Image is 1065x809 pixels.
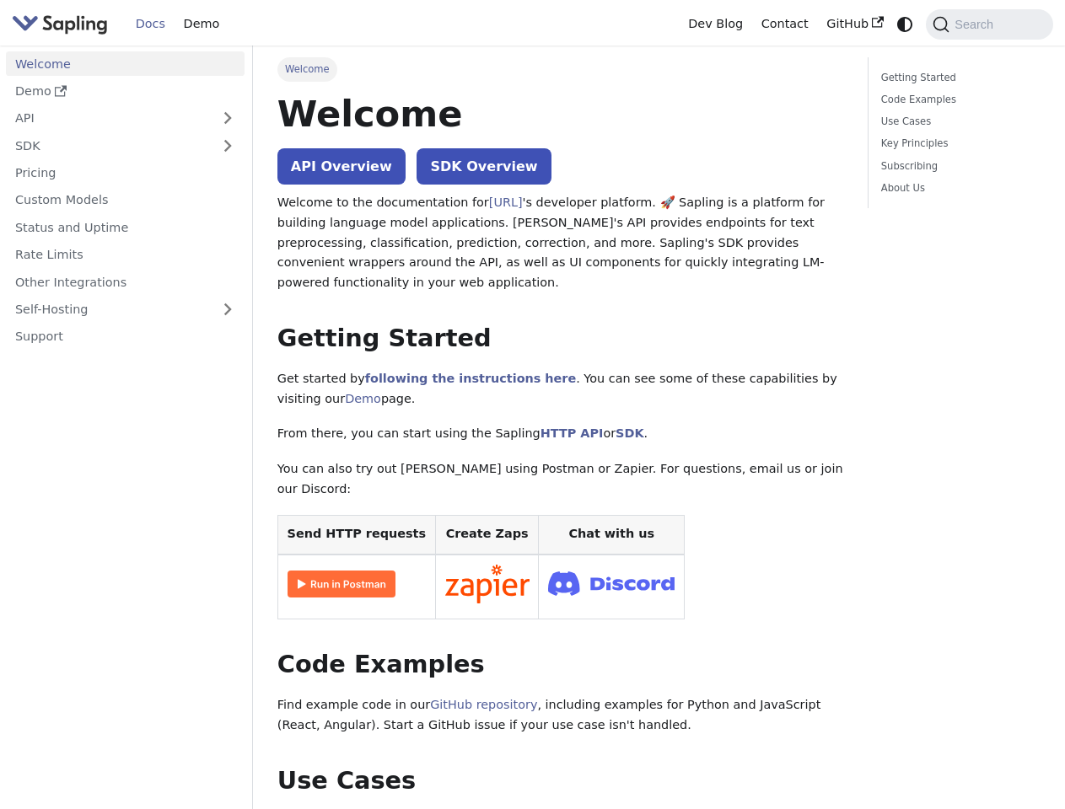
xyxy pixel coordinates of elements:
p: Welcome to the documentation for 's developer platform. 🚀 Sapling is a platform for building lang... [277,193,844,293]
a: Support [6,324,245,349]
a: Demo [175,11,229,37]
img: Connect in Zapier [445,565,530,603]
nav: Breadcrumbs [277,57,844,81]
button: Switch between dark and light mode (currently system mode) [893,12,917,36]
a: Dev Blog [679,11,751,37]
a: Contact [752,11,818,37]
p: You can also try out [PERSON_NAME] using Postman or Zapier. For questions, email us or join our D... [277,459,844,500]
a: Status and Uptime [6,215,245,239]
img: Join Discord [548,566,675,601]
a: [URL] [489,196,523,209]
p: From there, you can start using the Sapling or . [277,424,844,444]
button: Search (Command+K) [926,9,1052,40]
a: API [6,106,211,131]
span: Welcome [277,57,337,81]
th: Send HTTP requests [277,515,435,555]
a: Other Integrations [6,270,245,294]
a: Welcome [6,51,245,76]
h2: Use Cases [277,766,844,796]
a: following the instructions here [365,372,576,385]
button: Expand sidebar category 'SDK' [211,133,245,158]
a: About Us [881,180,1035,196]
a: Sapling.aiSapling.ai [12,12,114,36]
h2: Code Examples [277,650,844,680]
a: Docs [126,11,175,37]
a: GitHub repository [430,698,537,711]
img: Sapling.ai [12,12,108,36]
a: Demo [6,79,245,104]
h2: Getting Started [277,324,844,354]
a: Use Cases [881,114,1035,130]
button: Expand sidebar category 'API' [211,106,245,131]
p: Get started by . You can see some of these capabilities by visiting our page. [277,369,844,410]
a: HTTP API [541,426,604,440]
a: Custom Models [6,188,245,212]
h1: Welcome [277,91,844,137]
p: Find example code in our , including examples for Python and JavaScript (React, Angular). Start a... [277,695,844,736]
th: Chat with us [539,515,685,555]
a: Key Principles [881,136,1035,152]
a: SDK Overview [417,148,551,185]
a: Code Examples [881,92,1035,108]
a: SDK [6,133,211,158]
a: Self-Hosting [6,297,245,322]
th: Create Zaps [435,515,539,555]
span: Search [949,18,1003,31]
a: Subscribing [881,158,1035,174]
a: SDK [616,426,643,440]
a: Demo [345,392,381,405]
img: Run in Postman [288,571,395,597]
a: Pricing [6,161,245,185]
a: API Overview [277,148,406,185]
a: Rate Limits [6,243,245,267]
a: GitHub [817,11,892,37]
a: Getting Started [881,70,1035,86]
